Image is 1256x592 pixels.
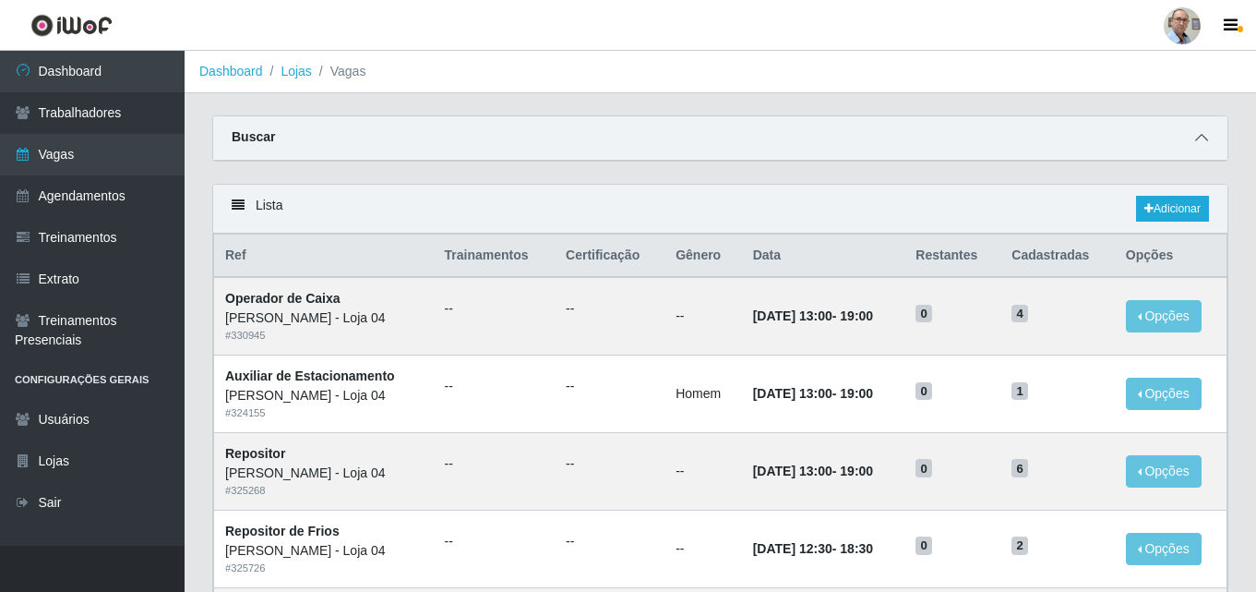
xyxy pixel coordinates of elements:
[753,464,873,478] strong: -
[1011,537,1028,555] span: 2
[434,235,556,278] th: Trainamentos
[225,308,423,328] div: [PERSON_NAME] - Loja 04
[225,446,285,461] strong: Repositor
[1126,455,1202,488] button: Opções
[30,14,113,37] img: CoreUI Logo
[225,291,341,306] strong: Operador de Caixa
[753,308,832,323] time: [DATE] 13:00
[445,299,544,319] ul: --
[840,541,873,556] time: 18:30
[199,64,263,79] a: Dashboard
[753,386,832,401] time: [DATE] 13:00
[1011,305,1028,323] span: 4
[555,235,664,278] th: Certificação
[225,464,423,483] div: [PERSON_NAME] - Loja 04
[445,454,544,474] ul: --
[566,299,653,319] ul: --
[566,454,653,474] ul: --
[1126,300,1202,332] button: Opções
[225,328,423,344] div: # 330945
[753,386,873,401] strong: -
[566,377,653,396] ul: --
[664,235,742,278] th: Gênero
[225,541,423,561] div: [PERSON_NAME] - Loja 04
[753,541,873,556] strong: -
[281,64,311,79] a: Lojas
[1126,533,1202,565] button: Opções
[742,235,905,278] th: Data
[840,464,873,478] time: 19:00
[915,305,932,323] span: 0
[915,537,932,555] span: 0
[214,235,434,278] th: Ref
[1136,196,1209,222] a: Adicionar
[185,51,1256,93] nav: breadcrumb
[1011,459,1028,477] span: 6
[664,510,742,587] td: --
[904,235,1000,278] th: Restantes
[664,432,742,510] td: --
[566,532,653,551] ul: --
[1000,235,1115,278] th: Cadastradas
[312,62,366,81] li: Vagas
[1115,235,1227,278] th: Opções
[225,386,423,405] div: [PERSON_NAME] - Loja 04
[1126,378,1202,410] button: Opções
[225,405,423,421] div: # 324155
[753,308,873,323] strong: -
[1011,382,1028,401] span: 1
[225,561,423,576] div: # 325726
[915,459,932,477] span: 0
[213,185,1227,234] div: Lista
[753,541,832,556] time: [DATE] 12:30
[225,483,423,499] div: # 325268
[840,386,873,401] time: 19:00
[840,308,873,323] time: 19:00
[225,368,395,383] strong: Auxiliar de Estacionamento
[232,129,275,144] strong: Buscar
[753,464,832,478] time: [DATE] 13:00
[225,524,340,538] strong: Repositor de Frios
[664,277,742,355] td: --
[915,382,932,401] span: 0
[664,356,742,433] td: Homem
[445,532,544,551] ul: --
[445,377,544,396] ul: --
